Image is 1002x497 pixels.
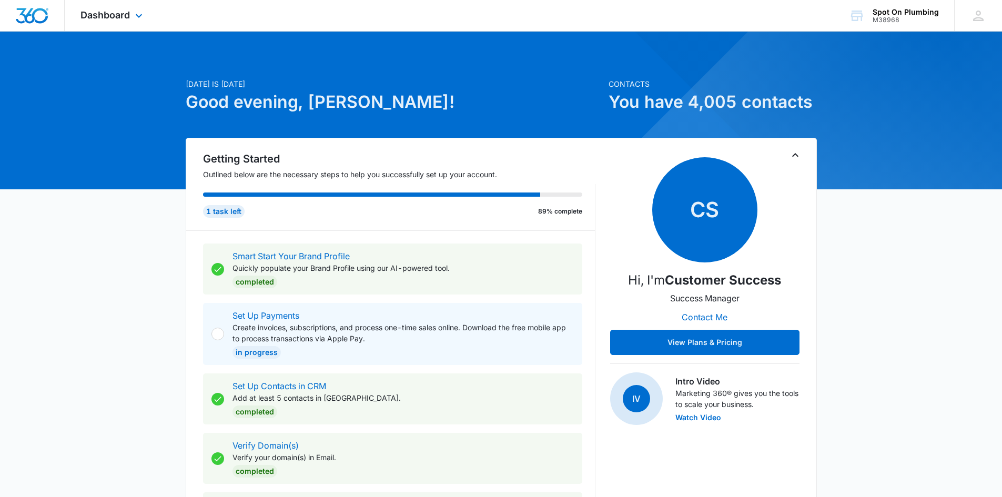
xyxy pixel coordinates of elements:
p: Hi, I'm [628,271,781,290]
p: Marketing 360® gives you the tools to scale your business. [675,388,799,410]
span: IV [623,385,650,412]
p: Success Manager [670,292,740,305]
p: Add at least 5 contacts in [GEOGRAPHIC_DATA]. [232,392,401,403]
p: Outlined below are the necessary steps to help you successfully set up your account. [203,169,595,180]
a: Set Up Payments [232,310,299,321]
div: account name [873,8,939,16]
p: 89% complete [538,207,582,216]
button: Contact Me [671,305,738,330]
div: Completed [232,405,277,418]
button: Toggle Collapse [789,149,802,161]
h3: Intro Video [675,375,799,388]
a: Smart Start Your Brand Profile [232,251,350,261]
a: Set Up Contacts in CRM [232,381,326,391]
button: Watch Video [675,414,721,421]
div: account id [873,16,939,24]
a: Verify Domain(s) [232,440,299,451]
div: 1 task left [203,205,245,218]
p: Contacts [609,78,817,89]
span: CS [652,157,757,262]
p: [DATE] is [DATE] [186,78,602,89]
h2: Getting Started [203,151,595,167]
p: Quickly populate your Brand Profile using our AI-powered tool. [232,262,450,273]
span: Dashboard [80,9,130,21]
button: View Plans & Pricing [610,330,799,355]
p: Create invoices, subscriptions, and process one-time sales online. Download the free mobile app t... [232,322,574,344]
div: Completed [232,276,277,288]
div: Completed [232,465,277,478]
h1: Good evening, [PERSON_NAME]! [186,89,602,115]
strong: Customer Success [665,272,781,288]
h1: You have 4,005 contacts [609,89,817,115]
p: Verify your domain(s) in Email. [232,452,336,463]
div: In Progress [232,346,281,359]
